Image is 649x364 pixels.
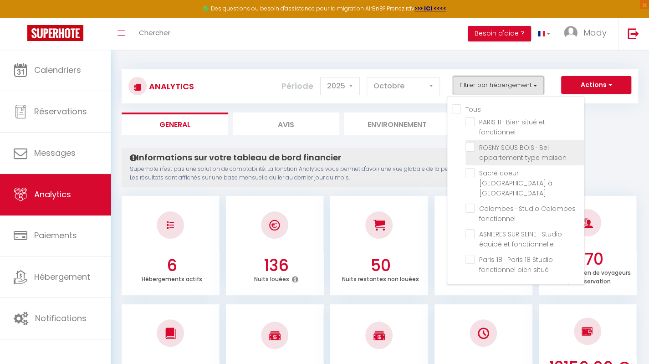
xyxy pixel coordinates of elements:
[479,230,562,249] span: ASNIERES SUR SEINE · Studio équipé et fonctionnelle
[35,313,87,324] span: Notifications
[335,256,426,275] h3: 50
[34,147,76,159] span: Messages
[254,273,289,283] p: Nuits louées
[34,64,81,76] span: Calendriers
[147,76,194,97] h3: Analytics
[557,18,618,50] a: ... Mady
[281,76,313,96] label: Période
[564,26,577,40] img: ...
[582,326,593,337] img: NO IMAGE
[544,250,635,269] h3: 1.70
[139,28,170,37] span: Chercher
[479,169,552,198] span: Sacré coeur · [GEOGRAPHIC_DATA] à [GEOGRAPHIC_DATA]
[468,26,531,41] button: Besoin d'aide ?
[439,256,531,275] h3: 73.12 %
[479,204,576,223] span: Colombes · Studio Colombes fonctionnel
[628,28,639,39] img: logout
[122,113,228,135] li: General
[27,25,83,41] img: Super Booking
[34,189,71,200] span: Analytics
[34,106,87,117] span: Réservations
[414,5,446,12] a: >>> ICI <<<<
[233,113,339,135] li: Avis
[342,273,419,283] p: Nuits restantes non louées
[479,255,553,274] span: Paris 18 · Paris 18 Studio fonctionnel bien situé
[231,256,322,275] h3: 136
[344,113,450,135] li: Environnement
[127,256,218,275] h3: 6
[132,18,177,50] a: Chercher
[547,267,631,285] p: Nombre moyen de voyageurs par réservation
[583,27,607,38] span: Mady
[34,230,77,241] span: Paiements
[130,153,555,163] h4: Informations sur votre tableau de bord financier
[34,271,90,282] span: Hébergement
[167,221,174,229] img: NO IMAGE
[561,76,631,94] button: Actions
[479,118,545,137] span: PARIS 11 · Bien situé et fonctionnel
[130,165,555,182] p: Superhote n'est pas une solution de comptabilité. La fonction Analytics vous permet d'avoir une v...
[479,143,567,162] span: ROSNY SOUS BOIS · Bel appartement type maison
[142,273,202,283] p: Hébergements actifs
[453,76,544,94] button: Filtrer par hébergement
[478,328,489,339] img: NO IMAGE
